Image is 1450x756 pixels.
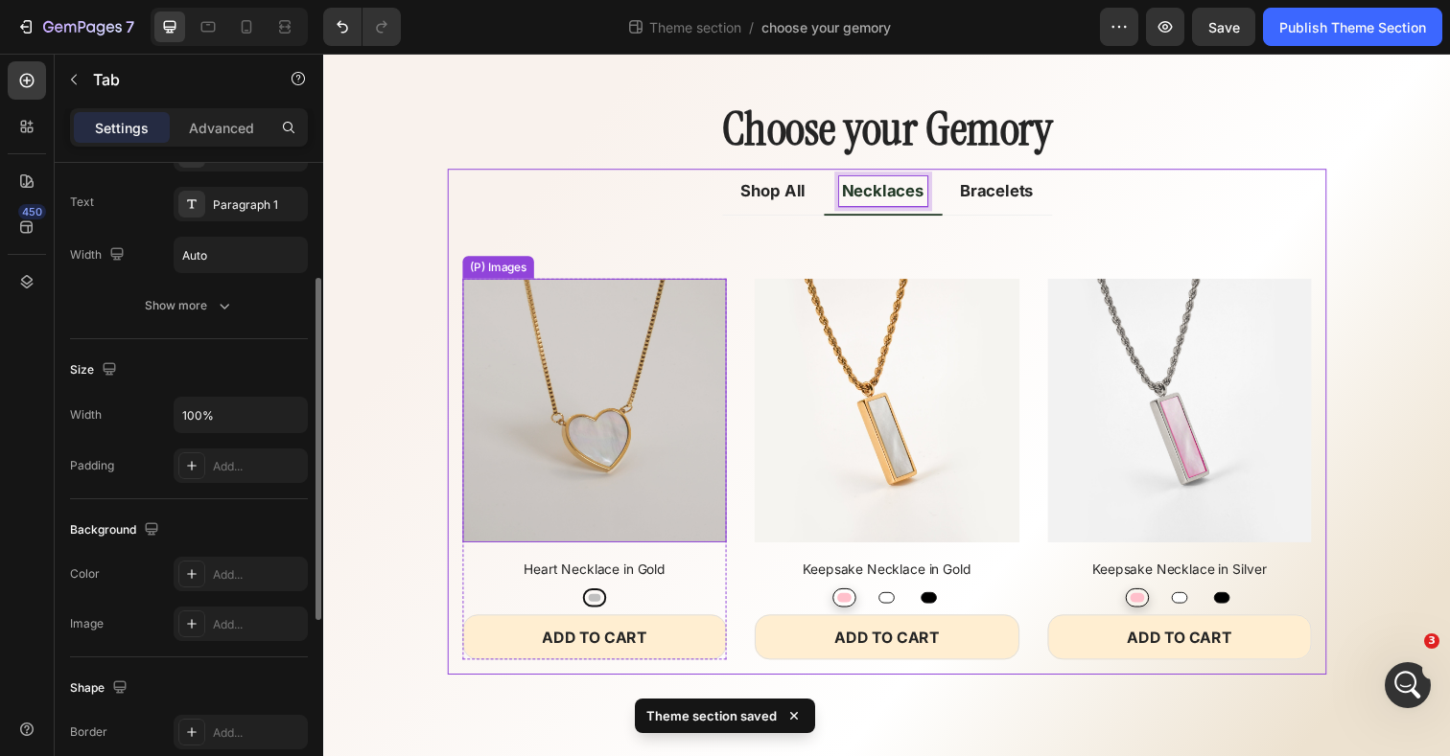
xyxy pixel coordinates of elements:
[60,609,76,625] button: Gif picker
[70,406,102,424] div: Width
[646,706,777,725] p: Theme section saved
[31,419,141,430] div: Operator • 2m ago
[645,17,745,37] span: Theme section
[84,8,353,121] div: In the preview, the products are sorted correctly (when I click necklace only necklaces appear). ...
[1385,662,1431,708] iframe: Intercom live chat
[70,288,308,323] button: Show more
[739,515,1009,538] h2: Keepsake Necklace in Silver
[175,238,307,272] input: Auto
[84,149,234,165] a: [URL][DOMAIN_NAME]
[142,515,411,538] h2: Heart Necklace in Gold
[522,584,629,607] div: ADD TO CART
[70,242,129,268] div: Width
[426,128,493,153] p: Shop All
[14,44,1136,110] h2: Choose your Gemory
[300,8,337,44] button: Home
[749,17,754,37] span: /
[529,128,614,153] p: Necklaces
[1192,8,1255,46] button: Save
[440,515,710,538] h2: Keepsake Necklace in Gold
[145,296,234,315] div: Show more
[175,398,307,432] input: Auto
[31,206,299,263] div: Thank you for contacting GemPages Support! 👋 ​
[329,602,360,632] button: Send a message…
[213,566,303,584] div: Add...
[213,724,303,742] div: Add...
[16,569,367,602] textarea: Message…
[31,366,299,403] div: We greatly appreciate your patience! 🙌
[15,195,368,449] div: Operator says…
[70,457,114,474] div: Padding
[55,11,85,41] img: Profile image for Operator
[70,723,107,741] div: Border
[8,8,143,46] button: 7
[223,584,331,607] div: ADD TO CART
[323,8,401,46] div: Undo/Redo
[526,126,617,156] div: Rich Text Editor. Editing area: main
[93,24,239,43] p: The team can also help
[213,616,303,633] div: Add...
[31,319,299,356] div: Meanwhile, feel free to explore our for helpful troubleshooting steps.
[739,573,1009,619] button: ADD TO CART
[820,584,927,607] div: ADD TO CART
[84,130,353,168] div: here is the affected page:
[1208,19,1240,35] span: Save
[84,461,353,611] div: also, by preview, i mean the gempages editor. Everything is sorted fine there. but on the public ...
[142,573,411,619] button: ADD TO CART
[126,15,134,38] p: 7
[213,458,303,475] div: Add...
[70,517,163,543] div: Background
[1279,17,1426,37] div: Publish Theme Section
[18,204,46,219] div: 450
[93,68,256,91] p: Tab
[650,128,726,153] p: Bracelets
[93,10,161,24] h1: Operator
[31,320,295,355] a: Help Center
[647,126,729,156] div: Rich Text Editor. Editing area: main
[70,565,100,583] div: Color
[189,118,254,138] p: Advanced
[70,615,104,632] div: Image
[146,210,211,227] div: (P) Images
[70,357,121,383] div: Size
[91,609,106,625] button: Upload attachment
[440,573,710,619] button: ADD TO CART
[423,126,496,156] div: Rich Text Editor. Editing area: main
[95,118,149,138] p: Settings
[69,449,368,623] div: also, by preview, i mean the gempages editor. Everything is sorted fine there. but on the public ...
[15,195,315,415] div: Thank you for contacting GemPages Support! 👋​Our support team will assist you shortly.Meanwhile, ...
[31,272,299,309] div: Our support team will assist you shortly.
[30,609,45,625] button: Emoji picker
[70,194,94,211] div: Text
[337,8,371,42] div: Close
[15,449,368,646] div: GEMORY says…
[1424,633,1439,649] span: 3
[761,17,891,37] span: choose your gemory
[70,676,131,701] div: Shape
[323,54,1450,756] iframe: Design area
[213,196,303,214] div: Paragraph 1
[1263,8,1442,46] button: Publish Theme Section
[12,8,49,44] button: go back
